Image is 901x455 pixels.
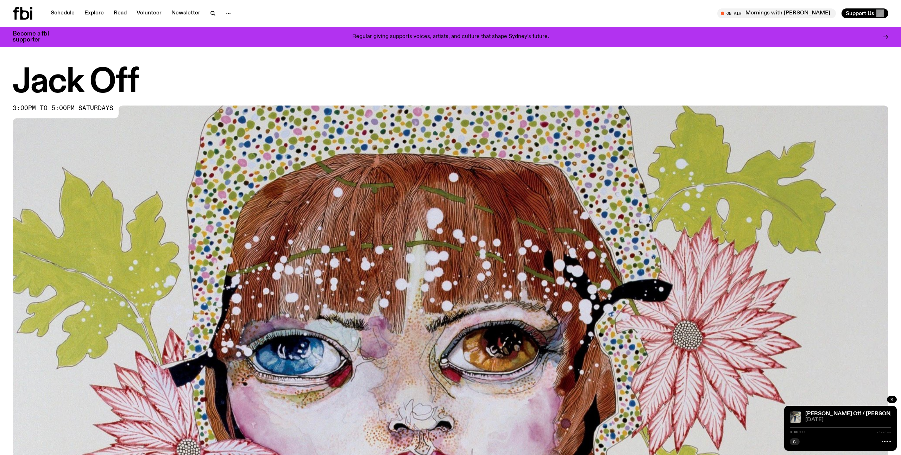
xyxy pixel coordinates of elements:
a: Newsletter [167,8,204,18]
a: Explore [80,8,108,18]
img: Charlie Owen standing in front of the fbi radio station [790,411,801,423]
a: Read [109,8,131,18]
p: Regular giving supports voices, artists, and culture that shape Sydney’s future. [352,34,549,40]
span: -:--:-- [876,430,891,434]
span: 0:00:00 [790,430,805,434]
button: Support Us [842,8,888,18]
a: Schedule [46,8,79,18]
span: 3:00pm to 5:00pm saturdays [13,105,113,111]
h1: Jack Off [13,67,888,98]
h3: Become a fbi supporter [13,31,58,43]
span: Support Us [846,10,874,17]
button: On AirMornings with [PERSON_NAME] [717,8,836,18]
span: [DATE] [805,417,891,423]
a: Volunteer [132,8,166,18]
